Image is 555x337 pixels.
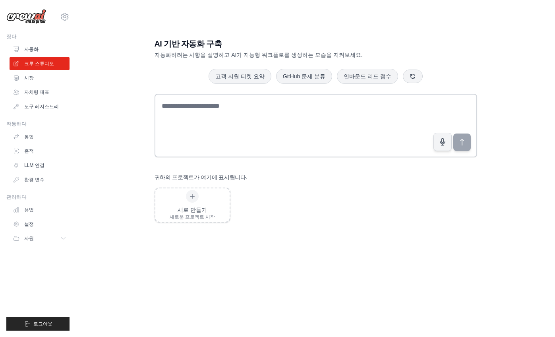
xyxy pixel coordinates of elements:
[6,121,26,127] font: 작동하다
[178,207,207,213] font: 새로 만들기
[155,39,222,48] font: AI 기반 자동화 구축
[155,174,248,180] font: 귀하의 프로젝트가 여기에 표시됩니다.
[10,130,70,143] a: 통합
[10,203,70,216] a: 용법
[10,218,70,230] a: 설정
[24,148,34,154] font: 흔적
[215,73,265,79] font: 고객 지원 티켓 요약
[10,173,70,186] a: 환경 변수
[6,9,46,24] img: 심벌 마크
[33,321,52,327] font: 로그아웃
[10,72,70,84] a: 시장
[24,177,44,182] font: 환경 변수
[155,52,363,58] font: 자동화하려는 사항을 설명하고 AI가 지능형 워크플로를 생성하는 모습을 지켜보세요.
[6,34,16,39] font: 짓다
[24,46,39,52] font: 자동화
[337,69,398,84] button: 인바운드 리드 점수
[283,73,325,79] font: GitHub 문제 분류
[24,236,34,241] font: 자원
[209,69,271,84] button: 고객 지원 티켓 요약
[24,89,49,95] font: 자치령 대표
[24,61,54,66] font: 크루 스튜디오
[10,43,70,56] a: 자동화
[10,57,70,70] a: 크루 스튜디오
[24,134,34,139] font: 통합
[24,221,34,227] font: 설정
[170,214,215,220] font: 새로운 프로젝트 시작
[344,73,391,79] font: 인바운드 리드 점수
[10,159,70,172] a: LLM 연결
[24,207,34,213] font: 용법
[433,133,452,151] button: 클릭하여 자동화 아이디어를 말해보세요
[6,194,26,200] font: 관리하다
[10,100,70,113] a: 도구 레지스트리
[276,69,332,84] button: GitHub 문제 분류
[6,317,70,331] button: 로그아웃
[10,86,70,99] a: 자치령 대표
[10,145,70,157] a: 흔적
[24,163,44,168] font: LLM 연결
[24,104,59,109] font: 도구 레지스트리
[24,75,34,81] font: 시장
[10,232,70,245] button: 자원
[403,70,423,83] button: 새로운 제안을 받으세요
